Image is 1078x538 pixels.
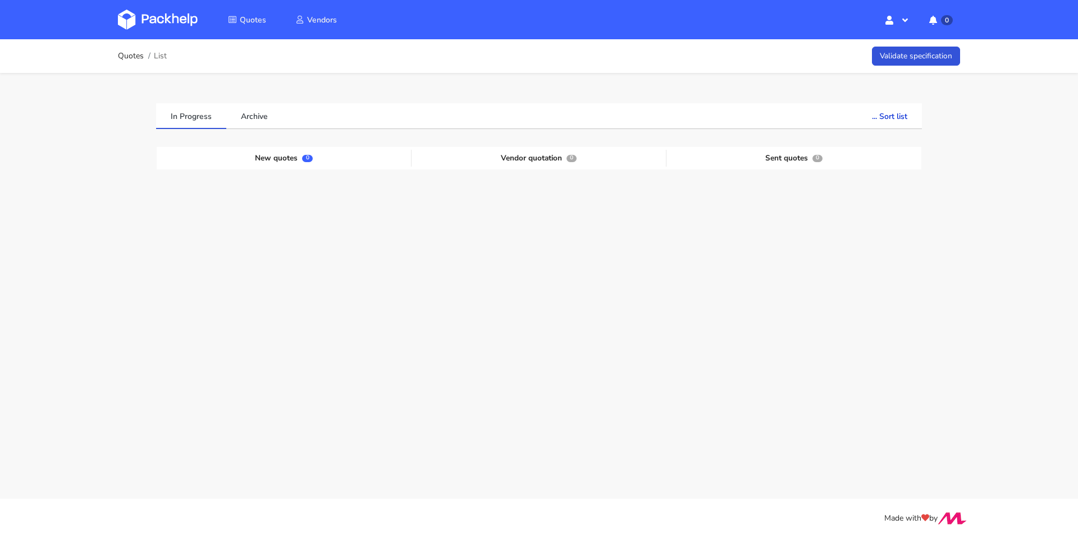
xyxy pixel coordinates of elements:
span: List [154,52,167,61]
div: New quotes [157,150,412,167]
a: Archive [226,103,282,128]
button: ... Sort list [857,103,922,128]
span: 0 [941,15,953,25]
span: Vendors [307,15,337,25]
img: Move Closer [938,512,967,525]
nav: breadcrumb [118,45,167,67]
button: 0 [920,10,960,30]
a: Validate specification [872,47,960,66]
img: Dashboard [118,10,198,30]
a: In Progress [156,103,226,128]
a: Vendors [282,10,350,30]
a: Quotes [214,10,280,30]
div: Vendor quotation [412,150,666,167]
span: Quotes [240,15,266,25]
a: Quotes [118,52,144,61]
div: Sent quotes [666,150,921,167]
span: 0 [302,155,312,162]
span: 0 [567,155,577,162]
div: Made with by [103,512,975,525]
span: 0 [812,155,823,162]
